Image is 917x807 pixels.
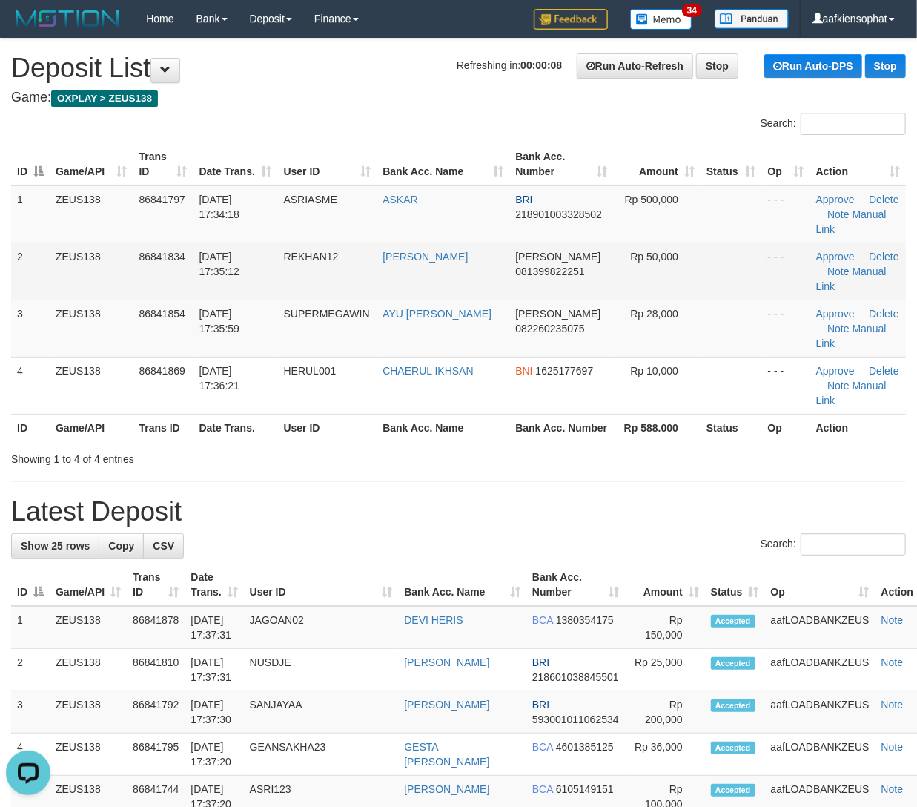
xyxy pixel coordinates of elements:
a: Note [827,208,850,220]
a: Manual Link [816,266,887,292]
span: Accepted [711,657,755,670]
span: [DATE] 17:36:21 [199,365,239,392]
img: Button%20Memo.svg [630,9,692,30]
span: [DATE] 17:35:12 [199,251,239,277]
a: [PERSON_NAME] [404,656,489,668]
td: - - - [762,300,810,357]
a: Run Auto-DPS [764,54,862,78]
th: Date Trans. [193,414,277,441]
span: Rp 500,000 [625,194,678,205]
span: 34 [682,4,702,17]
a: Approve [816,194,855,205]
a: DEVI HERIS [404,614,463,626]
span: Rp 28,000 [630,308,678,320]
th: Op: activate to sort column ascending [765,564,875,606]
span: Accepted [711,699,755,712]
th: Bank Acc. Name: activate to sort column ascending [398,564,526,606]
td: 2 [11,243,50,300]
h4: Game: [11,90,906,105]
a: Approve [816,251,855,263]
td: aafLOADBANKZEUS [765,734,875,776]
label: Search: [761,533,906,556]
th: Status: activate to sort column ascending [705,564,765,606]
a: Note [827,380,850,392]
span: Accepted [711,742,755,754]
a: Note [881,699,904,711]
th: Bank Acc. Name [377,414,509,441]
th: ID [11,414,50,441]
td: [DATE] 17:37:30 [185,691,243,734]
th: Amount: activate to sort column ascending [614,143,701,185]
div: Showing 1 to 4 of 4 entries [11,446,371,467]
a: Note [881,783,904,795]
a: CSV [143,533,184,559]
th: ID: activate to sort column descending [11,564,50,606]
td: aafLOADBANKZEUS [765,606,875,649]
input: Search: [801,113,906,135]
td: [DATE] 17:37:31 [185,649,243,691]
input: Search: [801,533,906,556]
th: Trans ID: activate to sort column ascending [127,564,185,606]
a: Approve [816,308,855,320]
span: Copy [108,540,134,552]
td: aafLOADBANKZEUS [765,649,875,691]
th: Status: activate to sort column ascending [701,143,762,185]
span: Copy 218601038845501 to clipboard [532,671,619,683]
td: Rp 150,000 [625,606,705,649]
td: 1 [11,185,50,243]
a: Delete [869,365,898,377]
td: 2 [11,649,50,691]
td: - - - [762,185,810,243]
td: GEANSAKHA23 [244,734,399,776]
th: Game/API: activate to sort column ascending [50,564,127,606]
td: ZEUS138 [50,606,127,649]
th: Game/API [50,414,133,441]
span: Copy 1625177697 to clipboard [536,365,594,377]
span: BRI [515,194,532,205]
span: BRI [532,656,549,668]
span: HERUL001 [284,365,337,377]
span: SUPERMEGAWIN [284,308,370,320]
a: Show 25 rows [11,533,99,559]
span: Copy 1380354175 to clipboard [556,614,614,626]
td: Rp 200,000 [625,691,705,734]
a: CHAERUL IKHSAN [383,365,473,377]
span: BCA [532,741,553,753]
td: NUSDJE [244,649,399,691]
th: User ID: activate to sort column ascending [244,564,399,606]
td: ZEUS138 [50,300,133,357]
a: Delete [869,194,898,205]
span: Rp 10,000 [630,365,678,377]
th: Action: activate to sort column ascending [810,143,906,185]
th: Trans ID [133,414,193,441]
a: Note [827,266,850,277]
td: 86841795 [127,734,185,776]
td: ZEUS138 [50,649,127,691]
span: REKHAN12 [284,251,339,263]
td: - - - [762,243,810,300]
span: CSV [153,540,174,552]
a: Copy [99,533,144,559]
td: 3 [11,691,50,734]
th: Op: activate to sort column ascending [762,143,810,185]
th: Game/API: activate to sort column ascending [50,143,133,185]
a: ASKAR [383,194,417,205]
a: [PERSON_NAME] [404,699,489,711]
td: ZEUS138 [50,691,127,734]
th: ID: activate to sort column descending [11,143,50,185]
span: Copy 593001011062534 to clipboard [532,714,619,725]
th: Date Trans.: activate to sort column ascending [193,143,277,185]
button: Open LiveChat chat widget [6,6,50,50]
td: Rp 36,000 [625,734,705,776]
span: Copy 6105149151 to clipboard [556,783,614,795]
th: User ID: activate to sort column ascending [278,143,377,185]
th: Rp 588.000 [614,414,701,441]
a: Delete [869,251,898,263]
span: Accepted [711,784,755,797]
span: [DATE] 17:34:18 [199,194,239,220]
a: Manual Link [816,208,887,235]
span: Copy 218901003328502 to clipboard [515,208,602,220]
td: ZEUS138 [50,185,133,243]
a: Run Auto-Refresh [577,53,693,79]
a: Note [881,741,904,753]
